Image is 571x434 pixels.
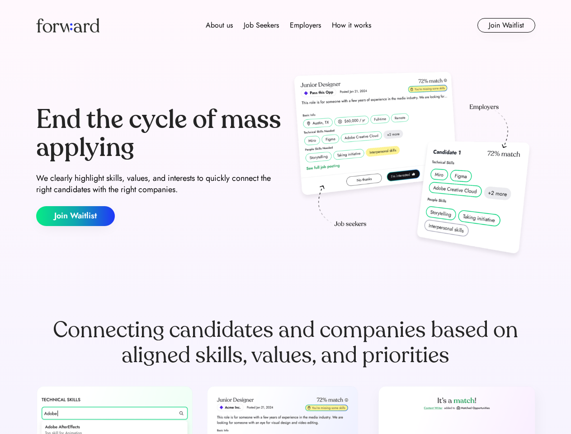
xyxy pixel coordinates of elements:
div: About us [206,20,233,31]
img: Forward logo [36,18,99,33]
button: Join Waitlist [36,206,115,226]
div: Employers [290,20,321,31]
div: Job Seekers [244,20,279,31]
div: How it works [332,20,371,31]
img: hero-image.png [289,69,535,263]
div: We clearly highlight skills, values, and interests to quickly connect the right candidates with t... [36,173,282,195]
div: End the cycle of mass applying [36,106,282,161]
div: Connecting candidates and companies based on aligned skills, values, and priorities [36,317,535,368]
button: Join Waitlist [477,18,535,33]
